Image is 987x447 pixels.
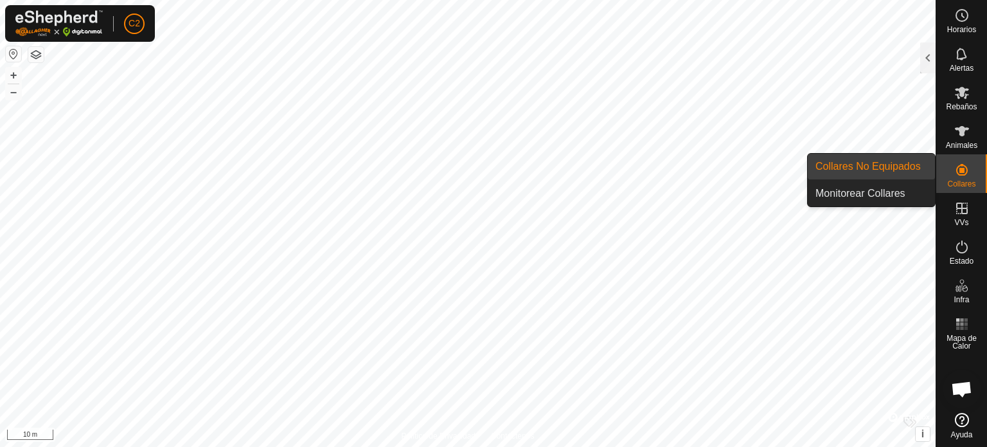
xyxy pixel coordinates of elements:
[947,180,975,188] span: Collares
[916,427,930,441] button: i
[954,219,968,226] span: VVs
[943,370,981,408] a: Obre el xat
[28,47,44,62] button: Capas del Mapa
[946,141,977,149] span: Animales
[954,296,969,304] span: Infra
[6,84,21,100] button: –
[946,103,977,111] span: Rebaños
[950,64,974,72] span: Alertas
[808,154,935,179] a: Collares No Equipados
[808,181,935,206] a: Monitorear Collares
[6,46,21,62] button: Restablecer Mapa
[129,17,140,30] span: C2
[947,26,976,33] span: Horarios
[6,68,21,83] button: +
[815,159,921,174] span: Collares No Equipados
[936,408,987,444] a: Ayuda
[15,10,103,37] img: Logo Gallagher
[491,430,534,442] a: Contáctenos
[921,428,924,439] span: i
[950,257,974,265] span: Estado
[939,334,984,350] span: Mapa de Calor
[815,186,905,201] span: Monitorear Collares
[951,431,973,439] span: Ayuda
[402,430,476,442] a: Política de Privacidad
